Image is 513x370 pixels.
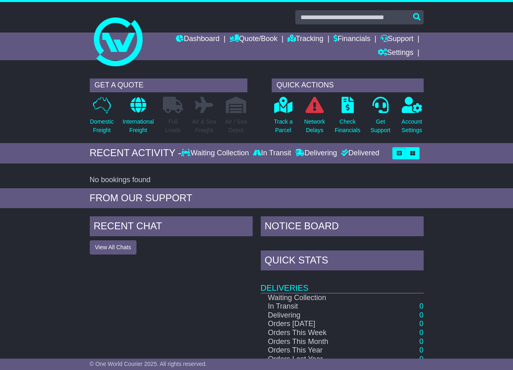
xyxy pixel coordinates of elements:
[419,311,423,319] a: 0
[261,337,379,346] td: Orders This Month
[333,33,370,46] a: Financials
[90,118,114,135] p: Domestic Freight
[229,33,277,46] a: Quote/Book
[378,46,413,60] a: Settings
[261,320,379,329] td: Orders [DATE]
[90,78,247,92] div: GET A QUOTE
[419,355,423,363] a: 0
[381,33,413,46] a: Support
[181,149,251,158] div: Waiting Collection
[401,96,423,139] a: AccountSettings
[90,192,424,204] div: FROM OUR SUPPORT
[225,118,247,135] p: Air / Sea Depot
[261,250,424,272] div: Quick Stats
[304,96,325,139] a: NetworkDelays
[261,346,379,355] td: Orders This Year
[90,96,114,139] a: DomesticFreight
[419,337,423,346] a: 0
[402,118,422,135] p: Account Settings
[122,96,154,139] a: InternationalFreight
[335,118,360,135] p: Check Financials
[261,216,424,238] div: NOTICE BOARD
[123,118,154,135] p: International Freight
[274,118,292,135] p: Track a Parcel
[419,346,423,354] a: 0
[370,118,390,135] p: Get Support
[370,96,391,139] a: GetSupport
[90,216,253,238] div: RECENT CHAT
[334,96,361,139] a: CheckFinancials
[261,355,379,364] td: Orders Last Year
[419,329,423,337] a: 0
[261,272,424,293] td: Deliveries
[419,302,423,310] a: 0
[176,33,219,46] a: Dashboard
[90,361,207,367] span: © One World Courier 2025. All rights reserved.
[90,176,424,185] div: No bookings found
[419,320,423,328] a: 0
[339,149,379,158] div: Delivered
[293,149,339,158] div: Delivering
[272,78,424,92] div: QUICK ACTIONS
[261,302,379,311] td: In Transit
[90,147,182,159] div: RECENT ACTIVITY -
[163,118,183,135] p: Full Loads
[273,96,293,139] a: Track aParcel
[288,33,323,46] a: Tracking
[261,311,379,320] td: Delivering
[251,149,293,158] div: In Transit
[261,329,379,337] td: Orders This Week
[304,118,325,135] p: Network Delays
[192,118,216,135] p: Air & Sea Freight
[90,240,136,255] button: View All Chats
[261,293,379,303] td: Waiting Collection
